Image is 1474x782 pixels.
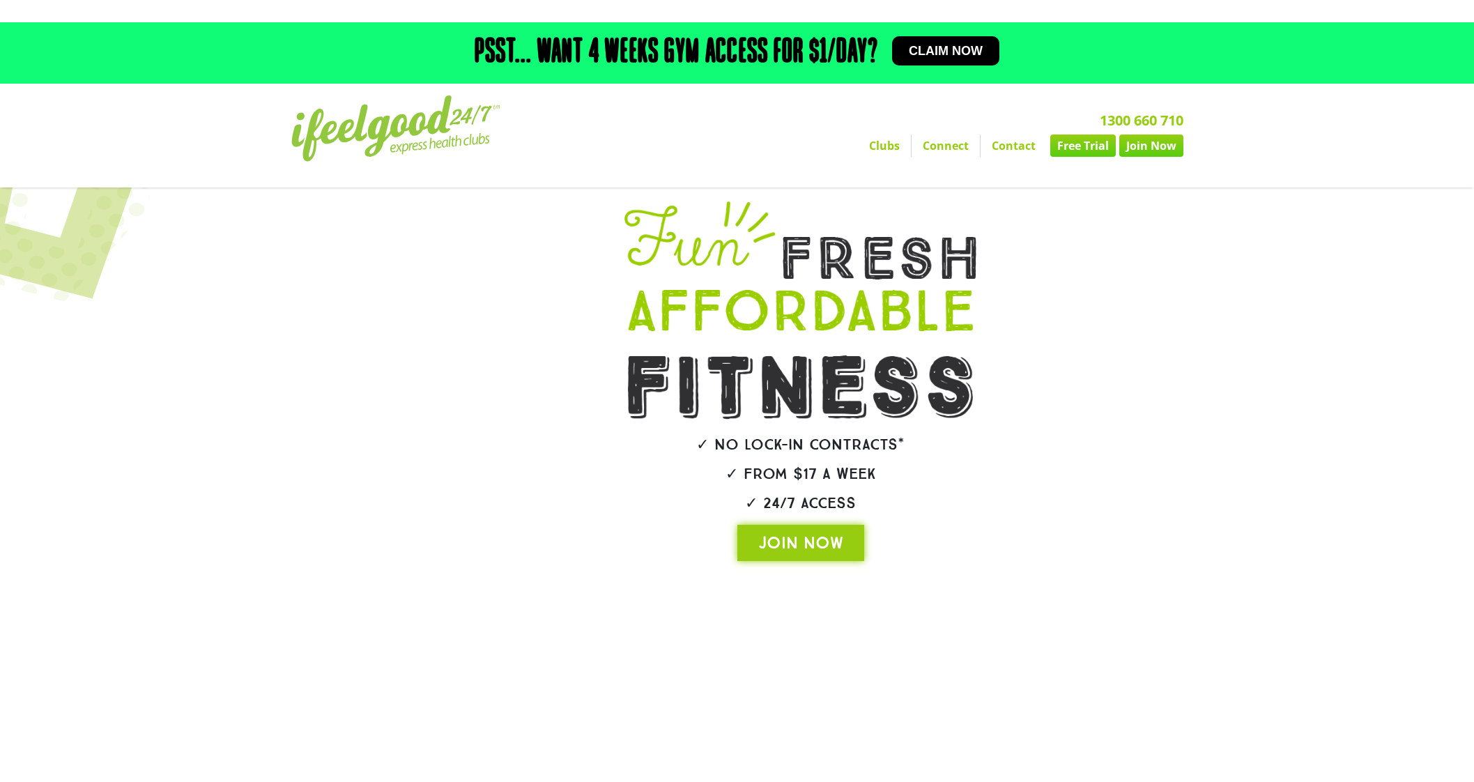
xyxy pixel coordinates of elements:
a: Free Trial [1050,135,1116,157]
nav: Menu [608,135,1183,157]
a: Clubs [858,135,911,157]
a: Claim now [892,36,999,66]
a: JOIN NOW [737,525,864,561]
a: Join Now [1119,135,1183,157]
h2: ✓ No lock-in contracts* [585,437,1016,452]
span: Claim now [909,45,983,57]
a: Contact [981,135,1047,157]
h2: ✓ 24/7 Access [585,496,1016,511]
h2: ✓ From $17 a week [585,466,1016,482]
a: 1300 660 710 [1100,111,1183,130]
h2: Psst... Want 4 weeks gym access for $1/day? [475,36,878,70]
span: JOIN NOW [758,532,843,554]
a: Connect [912,135,980,157]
